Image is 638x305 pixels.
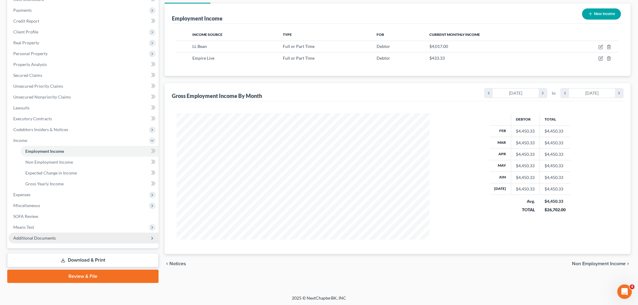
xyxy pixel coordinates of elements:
span: Client Profile [13,29,38,34]
th: [DATE] [490,183,511,195]
a: Non Employment Income [21,157,159,168]
span: LL Bean [192,44,207,49]
i: chevron_right [626,261,631,266]
th: Debtor [511,113,540,125]
th: Mar [490,137,511,148]
div: $4,450.33 [516,175,535,181]
div: $4,450.33 [516,151,535,157]
div: $4,450.33 [516,128,535,134]
span: Current Monthly Income [430,32,480,37]
span: Credit Report [13,18,39,24]
span: Miscellaneous [13,203,40,208]
span: Means Test [13,225,34,230]
span: Real Property [13,40,39,45]
span: Unsecured Priority Claims [13,83,63,89]
div: TOTAL [516,207,535,213]
th: Total [540,113,571,125]
span: Income [13,138,27,143]
i: chevron_left [165,261,169,266]
a: Review & File [7,270,159,283]
a: Employment Income [21,146,159,157]
div: Avg. [516,198,535,204]
a: Gross Yearly Income [21,178,159,189]
th: Feb [490,125,511,137]
span: Additional Documents [13,235,56,241]
div: Employment Income [172,15,223,22]
td: $4,450.33 [540,149,571,160]
span: Full or Part Time [283,55,314,61]
div: Gross Employment Income By Month [172,92,262,99]
iframe: Intercom live chat [617,285,632,299]
div: $4,450.33 [545,198,566,204]
a: Unsecured Priority Claims [8,81,159,92]
span: Expenses [13,192,30,197]
button: New Income [582,8,621,20]
span: Property Analysis [13,62,47,67]
a: SOFA Review [8,211,159,222]
span: Income Source [192,32,223,37]
i: chevron_left [485,89,493,98]
span: For [377,32,384,37]
td: $4,450.33 [540,183,571,195]
a: Credit Report [8,16,159,27]
a: Unsecured Nonpriority Claims [8,92,159,102]
div: $4,450.33 [516,163,535,169]
a: Download & Print [7,253,159,267]
span: 4 [630,285,635,289]
td: $4,450.33 [540,137,571,148]
td: $4,450.33 [540,160,571,171]
th: May [490,160,511,171]
td: $4,450.33 [540,172,571,183]
i: chevron_right [615,89,623,98]
a: Property Analysis [8,59,159,70]
span: Non Employment Income [25,159,73,165]
th: Apr [490,149,511,160]
span: $433.33 [430,55,445,61]
span: Empire Live [192,55,214,61]
button: Non Employment Income chevron_right [572,261,631,266]
span: Debtor [377,44,390,49]
span: Secured Claims [13,73,42,78]
span: Codebtors Insiders & Notices [13,127,68,132]
div: [DATE] [569,89,615,98]
span: Full or Part Time [283,44,314,49]
span: Expected Change in Income [25,170,77,175]
a: Secured Claims [8,70,159,81]
th: Jun [490,172,511,183]
span: Type [283,32,292,37]
span: Debtor [377,55,390,61]
div: [DATE] [493,89,539,98]
span: Employment Income [25,149,64,154]
span: Gross Yearly Income [25,181,64,186]
span: to [552,90,556,96]
a: Executory Contracts [8,113,159,124]
td: $4,450.33 [540,125,571,137]
span: Notices [169,261,186,266]
span: Non Employment Income [572,261,626,266]
div: $26,702.00 [545,207,566,213]
div: $4,450.33 [516,186,535,192]
i: chevron_left [561,89,569,98]
span: SOFA Review [13,214,38,219]
a: Expected Change in Income [21,168,159,178]
span: Payments [13,8,32,13]
span: Personal Property [13,51,48,56]
div: $4,450.33 [516,140,535,146]
i: chevron_right [539,89,547,98]
span: Lawsuits [13,105,30,110]
span: Executory Contracts [13,116,52,121]
a: Lawsuits [8,102,159,113]
span: Unsecured Nonpriority Claims [13,94,71,99]
span: $4,017.00 [430,44,448,49]
button: chevron_left Notices [165,261,186,266]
